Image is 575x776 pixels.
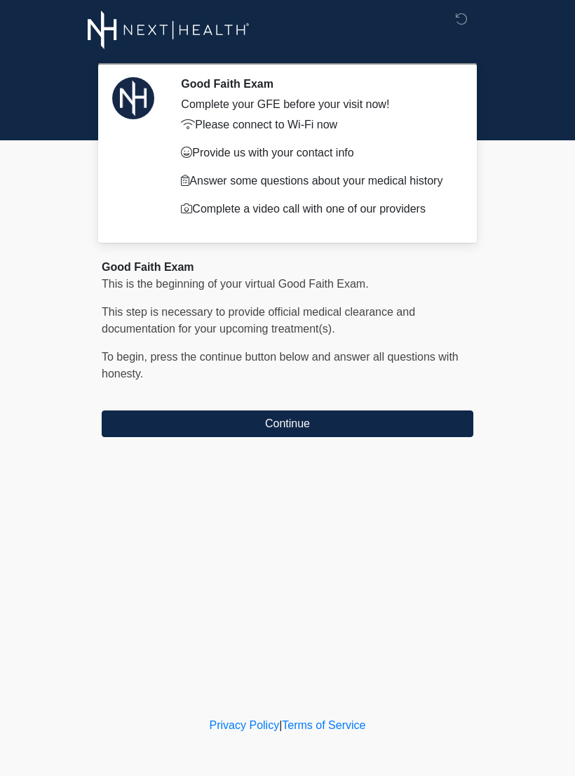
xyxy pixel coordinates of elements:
[102,306,415,335] span: This step is necessary to provide official medical clearance and documentation for your upcoming ...
[181,145,452,161] p: Provide us with your contact info
[112,77,154,119] img: Agent Avatar
[279,719,282,731] a: |
[282,719,365,731] a: Terms of Service
[102,278,369,290] span: This is the beginning of your virtual Good Faith Exam.
[181,77,452,91] h2: Good Faith Exam
[102,351,459,380] span: To begin, ﻿﻿﻿﻿﻿﻿press the continue button below and answer all questions with honesty.
[181,173,452,189] p: Answer some questions about your medical history
[102,259,473,276] div: Good Faith Exam
[102,410,473,437] button: Continue
[88,11,250,49] img: Next-Health Logo
[181,96,452,113] div: Complete your GFE before your visit now!
[181,201,452,218] p: Complete a video call with one of our providers
[181,116,452,133] p: Please connect to Wi-Fi now
[210,719,280,731] a: Privacy Policy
